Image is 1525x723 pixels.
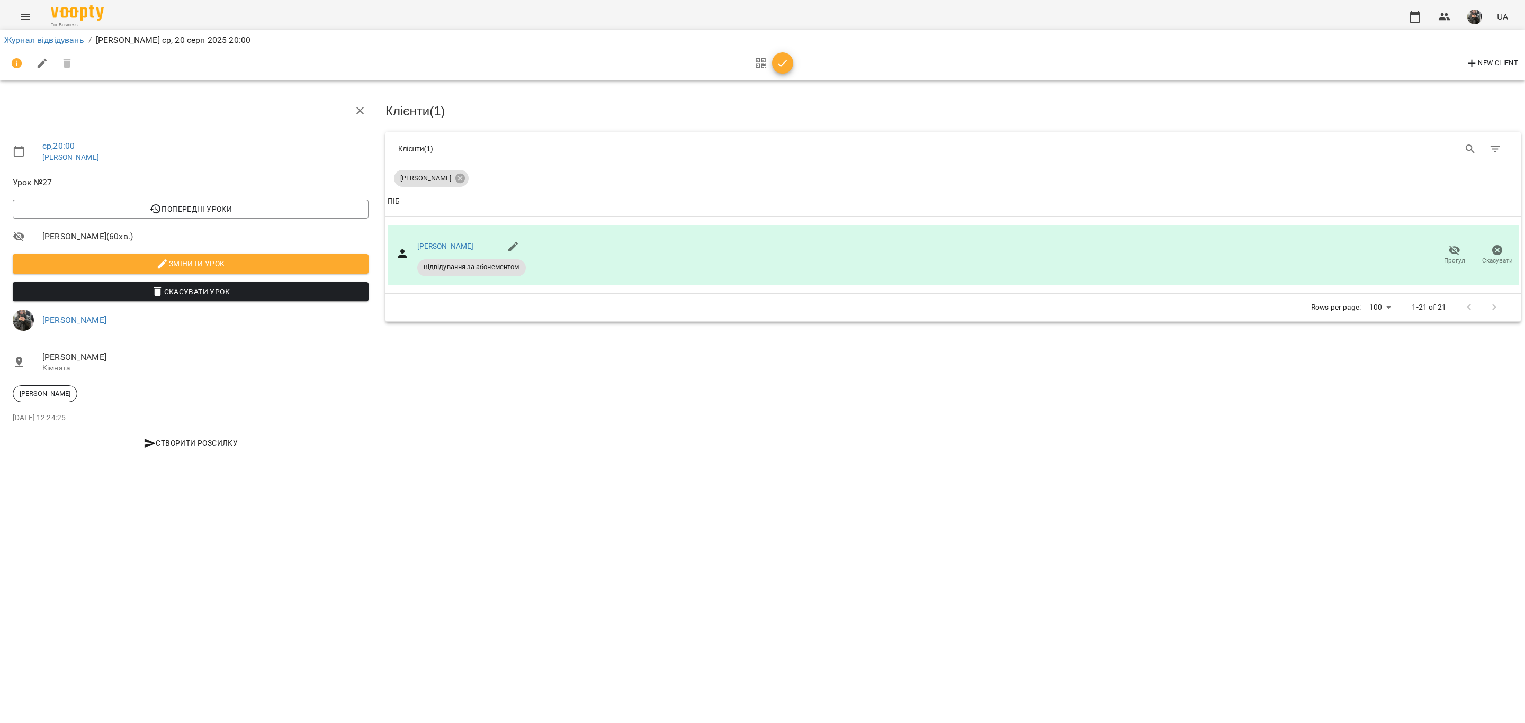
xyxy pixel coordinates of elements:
span: Урок №27 [13,176,369,189]
a: Журнал відвідувань [4,35,84,45]
a: [PERSON_NAME] [42,153,99,161]
div: ПІБ [388,195,400,208]
span: ПІБ [388,195,1519,208]
button: UA [1493,7,1512,26]
span: Попередні уроки [21,203,360,215]
button: New Client [1463,55,1521,72]
span: For Business [51,22,104,29]
span: UA [1497,11,1508,22]
button: Фільтр [1483,137,1508,162]
img: Voopty Logo [51,5,104,21]
li: / [88,34,92,47]
button: Створити розсилку [13,433,369,453]
div: Sort [388,195,400,208]
button: Search [1458,137,1483,162]
span: Створити розсилку [17,437,364,449]
span: Змінити урок [21,257,360,270]
p: [DATE] 12:24:25 [13,413,369,423]
button: Змінити урок [13,254,369,273]
a: [PERSON_NAME] [42,315,106,325]
img: 8337ee6688162bb2290644e8745a615f.jpg [1467,10,1482,24]
img: 8337ee6688162bb2290644e8745a615f.jpg [13,310,34,331]
span: [PERSON_NAME] [13,389,77,399]
span: New Client [1466,57,1518,70]
button: Скасувати [1476,240,1519,270]
span: Прогул [1444,256,1465,265]
a: [PERSON_NAME] [417,242,474,250]
div: [PERSON_NAME] [13,385,77,402]
a: ср , 20:00 [42,141,75,151]
button: Попередні уроки [13,200,369,219]
span: Скасувати [1482,256,1513,265]
div: Table Toolbar [385,132,1521,166]
button: Menu [13,4,38,30]
span: Скасувати Урок [21,285,360,298]
div: 100 [1365,300,1395,315]
p: Кімната [42,363,369,374]
h3: Клієнти ( 1 ) [385,104,1521,118]
p: 1-21 of 21 [1412,302,1446,313]
div: [PERSON_NAME] [394,170,469,187]
div: Клієнти ( 1 ) [398,143,945,154]
nav: breadcrumb [4,34,1521,47]
button: Скасувати Урок [13,282,369,301]
span: Відвідування за абонементом [417,263,526,272]
p: [PERSON_NAME] ср, 20 серп 2025 20:00 [96,34,250,47]
span: [PERSON_NAME] ( 60 хв. ) [42,230,369,243]
span: [PERSON_NAME] [42,351,369,364]
span: [PERSON_NAME] [394,174,457,183]
button: Прогул [1433,240,1476,270]
p: Rows per page: [1311,302,1361,313]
